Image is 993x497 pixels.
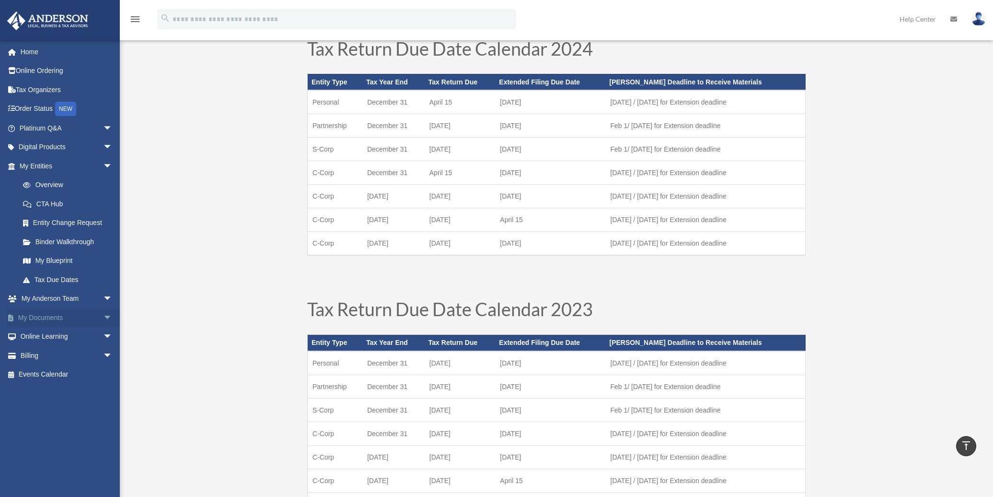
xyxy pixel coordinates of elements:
td: April 15 [425,161,496,185]
a: Order StatusNEW [7,99,127,119]
td: December 31 [362,161,425,185]
td: [DATE] [425,375,496,399]
td: Partnership [308,375,363,399]
td: [DATE] [495,399,605,422]
td: [DATE] [495,90,605,114]
td: [DATE] [425,114,496,138]
td: C-Corp [308,232,363,256]
span: arrow_drop_down [103,156,122,176]
td: April 15 [495,469,605,493]
i: vertical_align_top [960,440,972,451]
a: Online Ordering [7,61,127,81]
td: [DATE] / [DATE] for Extension deadline [606,351,806,375]
img: User Pic [971,12,986,26]
td: [DATE] [362,208,425,232]
a: Tax Due Dates [13,270,122,289]
a: Events Calendar [7,365,127,384]
td: [DATE] [425,138,496,161]
td: Feb 1/ [DATE] for Extension deadline [606,114,806,138]
a: CTA Hub [13,194,127,213]
td: [DATE] / [DATE] for Extension deadline [606,469,806,493]
td: [DATE] [425,185,496,208]
td: [DATE] [495,375,605,399]
div: NEW [55,102,76,116]
h1: Tax Return Due Date Calendar 2024 [307,39,806,62]
td: Feb 1/ [DATE] for Extension deadline [606,375,806,399]
a: Tax Organizers [7,80,127,99]
td: [DATE] [495,161,605,185]
td: S-Corp [308,399,363,422]
td: [DATE] / [DATE] for Extension deadline [606,90,806,114]
td: [DATE] [495,185,605,208]
td: [DATE] [425,422,496,446]
td: [DATE] [495,138,605,161]
td: [DATE] [425,208,496,232]
span: arrow_drop_down [103,138,122,157]
td: Feb 1/ [DATE] for Extension deadline [606,138,806,161]
td: December 31 [362,375,425,399]
td: [DATE] / [DATE] for Extension deadline [606,232,806,256]
td: December 31 [362,399,425,422]
a: Home [7,42,127,61]
a: Digital Productsarrow_drop_down [7,138,127,157]
td: C-Corp [308,161,363,185]
i: search [160,13,171,24]
th: Extended Filing Due Date [495,74,605,90]
td: [DATE] / [DATE] for Extension deadline [606,422,806,446]
a: My Entitiesarrow_drop_down [7,156,127,176]
td: [DATE] [362,469,425,493]
a: Binder Walkthrough [13,232,127,251]
td: [DATE] [495,422,605,446]
a: Entity Change Request [13,213,127,233]
td: April 15 [495,208,605,232]
td: Personal [308,351,363,375]
td: [DATE] / [DATE] for Extension deadline [606,446,806,469]
a: Billingarrow_drop_down [7,346,127,365]
td: December 31 [362,90,425,114]
th: Tax Year End [362,335,425,351]
th: Tax Year End [362,74,425,90]
td: [DATE] [425,446,496,469]
td: C-Corp [308,446,363,469]
td: [DATE] [362,232,425,256]
td: C-Corp [308,208,363,232]
a: My Blueprint [13,251,127,271]
td: [DATE] [362,185,425,208]
td: December 31 [362,351,425,375]
td: December 31 [362,422,425,446]
td: [DATE] [425,399,496,422]
span: arrow_drop_down [103,327,122,347]
td: December 31 [362,114,425,138]
td: S-Corp [308,138,363,161]
a: Platinum Q&Aarrow_drop_down [7,118,127,138]
img: Anderson Advisors Platinum Portal [4,12,91,30]
h1: Tax Return Due Date Calendar 2023 [307,300,806,323]
td: [DATE] [495,351,605,375]
td: April 15 [425,90,496,114]
a: menu [129,17,141,25]
th: Tax Return Due [425,335,496,351]
th: Entity Type [308,74,363,90]
td: [DATE] [495,114,605,138]
td: C-Corp [308,185,363,208]
th: Extended Filing Due Date [495,335,605,351]
th: Tax Return Due [425,74,496,90]
i: menu [129,13,141,25]
td: [DATE] [425,469,496,493]
a: Online Learningarrow_drop_down [7,327,127,346]
a: My Anderson Teamarrow_drop_down [7,289,127,308]
td: December 31 [362,138,425,161]
td: [DATE] / [DATE] for Extension deadline [606,208,806,232]
td: C-Corp [308,422,363,446]
th: Entity Type [308,335,363,351]
td: [DATE] / [DATE] for Extension deadline [606,161,806,185]
td: Feb 1/ [DATE] for Extension deadline [606,399,806,422]
th: [PERSON_NAME] Deadline to Receive Materials [606,335,806,351]
td: C-Corp [308,469,363,493]
a: Overview [13,176,127,195]
td: Personal [308,90,363,114]
a: My Documentsarrow_drop_down [7,308,127,327]
a: vertical_align_top [956,436,976,456]
span: arrow_drop_down [103,346,122,366]
td: [DATE] [362,446,425,469]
